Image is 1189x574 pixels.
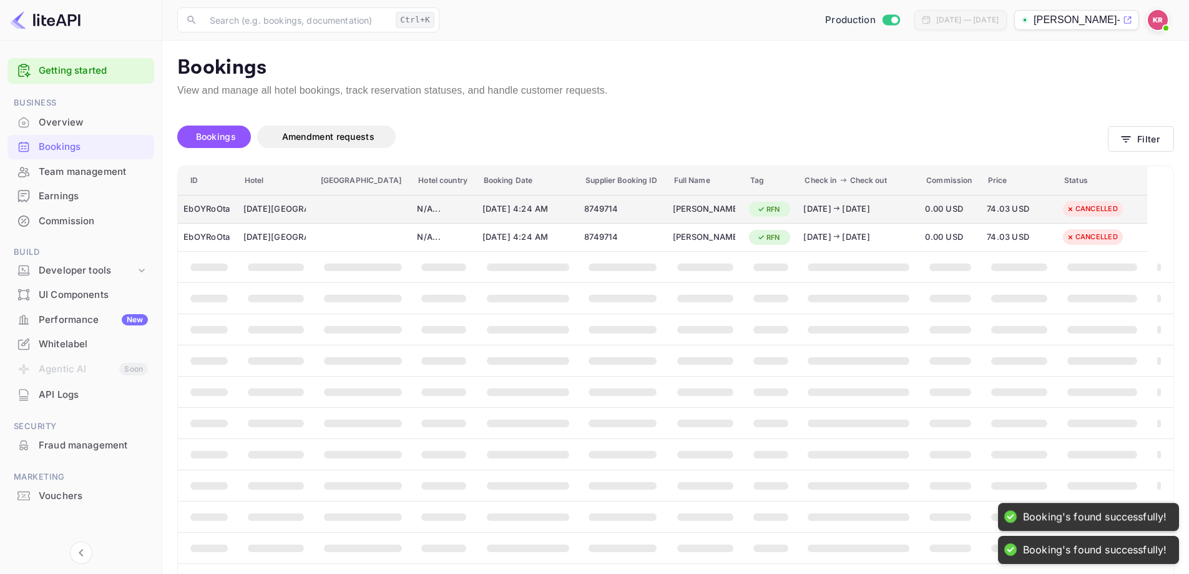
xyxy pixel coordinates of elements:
span: Business [7,96,154,110]
a: Overview [7,111,154,134]
input: Search (e.g. bookings, documentation) [202,7,391,32]
th: Tag [743,166,798,195]
div: CANCELLED [1058,201,1126,217]
th: Supplier Booking ID [579,166,667,195]
div: N/A [417,199,471,219]
div: Developer tools [7,260,154,282]
div: 8749714 [584,199,661,219]
a: Fraud management [7,433,154,457]
div: Whitelabel [39,337,148,352]
div: Fraud management [39,438,148,453]
a: API Logs [7,383,154,406]
a: Earnings [7,184,154,207]
div: Booking's found successfully! [1023,543,1167,557]
div: Bookings [39,140,148,154]
div: Earnings [39,189,148,204]
div: New [122,314,148,325]
p: Bookings [177,56,1174,81]
span: 74.03 USD [987,202,1049,216]
div: Vouchers [39,489,148,503]
a: Bookings [7,135,154,158]
th: [GEOGRAPHIC_DATA] [314,166,412,195]
div: Commission [39,214,148,229]
th: Full Name [667,166,743,195]
span: 0.00 USD [925,230,976,244]
span: Security [7,420,154,433]
span: Bookings [196,131,236,142]
div: Switch to Sandbox mode [820,13,904,27]
div: Getting started [7,58,154,84]
div: Vouchers [7,484,154,508]
div: Team management [39,165,148,179]
th: Status [1057,166,1147,195]
div: RFN [749,230,788,245]
a: PerformanceNew [7,308,154,331]
div: Rosamya Moreno [673,199,735,219]
div: account-settings tabs [177,126,1108,148]
div: Performance [39,313,148,327]
button: Collapse navigation [70,542,92,564]
div: Mardi Gras Hotel & Casino [243,199,306,219]
div: [DATE] [DATE] [803,231,909,244]
th: Commission [919,166,981,195]
th: Hotel country [411,166,476,195]
span: Production [825,13,876,27]
div: UI Components [39,288,148,302]
div: RFN [749,202,788,217]
div: [DATE] [DATE] [803,203,909,215]
div: Commission [7,209,154,234]
div: Mardi Gras Hotel & Casino [243,227,306,247]
div: EbOYRoOta [183,227,232,247]
div: Overview [39,116,148,130]
div: [DATE] — [DATE] [936,14,999,26]
img: Kobus Roux [1148,10,1168,30]
th: ID [178,166,238,195]
a: Commission [7,209,154,232]
div: Overview [7,111,154,135]
th: Hotel [238,166,314,195]
div: Fraud management [7,433,154,458]
div: API Logs [7,383,154,407]
div: Developer tools [39,264,135,278]
div: UI Components [7,283,154,307]
th: Booking Date [477,166,579,195]
a: Whitelabel [7,332,154,355]
div: EbOYRoOta [183,199,232,219]
div: PerformanceNew [7,308,154,332]
span: [DATE] 4:24 AM [482,230,570,244]
div: 8749714 [584,227,661,247]
span: Marketing [7,470,154,484]
a: Getting started [39,64,148,78]
a: Team management [7,160,154,183]
div: N/A ... [417,231,471,244]
th: Price [981,166,1057,195]
span: Build [7,245,154,259]
a: Vouchers [7,484,154,507]
div: Whitelabel [7,332,154,357]
span: [DATE] 4:24 AM [482,202,570,216]
img: LiteAPI logo [10,10,81,30]
span: Check in Check out [805,173,913,188]
div: Earnings [7,184,154,209]
div: CANCELLED [1058,229,1126,245]
span: 0.00 USD [925,202,976,216]
div: Booking's found successfully! [1023,510,1167,523]
div: API Logs [39,388,148,402]
div: Team management [7,160,154,184]
div: N/A ... [417,203,471,215]
div: Bookings [7,135,154,159]
div: N/A [417,227,471,247]
span: 74.03 USD [987,230,1049,244]
span: Amendment requests [282,131,374,142]
div: Ctrl+K [396,12,434,28]
div: Rosamya Moreno [673,227,735,247]
button: Filter [1108,126,1174,152]
p: [PERSON_NAME]-unbrg.[PERSON_NAME]... [1034,12,1120,27]
table: booking table [178,166,1173,565]
p: View and manage all hotel bookings, track reservation statuses, and handle customer requests. [177,83,1174,98]
a: UI Components [7,283,154,306]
